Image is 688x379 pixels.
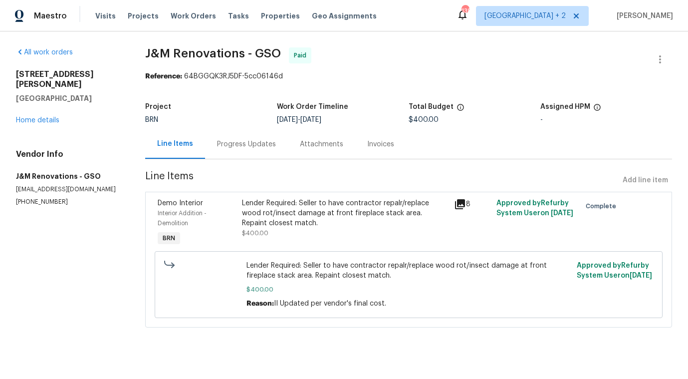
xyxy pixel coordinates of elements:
[16,149,121,159] h4: Vendor Info
[540,116,672,123] div: -
[158,200,203,207] span: Demo Interior
[242,230,268,236] span: $400.00
[409,103,454,110] h5: Total Budget
[457,103,464,116] span: The total cost of line items that have been proposed by Opendoor. This sum includes line items th...
[145,116,158,123] span: BRN
[274,300,386,307] span: II Updated per vendor's final cost.
[577,262,652,279] span: Approved by Refurby System User on
[277,116,321,123] span: -
[145,103,171,110] h5: Project
[246,261,571,281] span: Lender Required: Seller to have contractor repalr/replace wood rot/insect damage at front firepla...
[16,171,121,181] h5: J&M Renovations - GSO
[409,116,439,123] span: $400.00
[16,185,121,194] p: [EMAIL_ADDRESS][DOMAIN_NAME]
[95,11,116,21] span: Visits
[294,50,310,60] span: Paid
[145,171,619,190] span: Line Items
[228,12,249,19] span: Tasks
[128,11,159,21] span: Projects
[586,201,620,211] span: Complete
[367,139,394,149] div: Invoices
[159,233,179,243] span: BRN
[312,11,377,21] span: Geo Assignments
[300,139,343,149] div: Attachments
[496,200,573,217] span: Approved by Refurby System User on
[16,69,121,89] h2: [STREET_ADDRESS][PERSON_NAME]
[484,11,566,21] span: [GEOGRAPHIC_DATA] + 2
[551,210,573,217] span: [DATE]
[540,103,590,110] h5: Assigned HPM
[277,116,298,123] span: [DATE]
[630,272,652,279] span: [DATE]
[171,11,216,21] span: Work Orders
[593,103,601,116] span: The hpm assigned to this work order.
[16,49,73,56] a: All work orders
[246,285,571,295] span: $400.00
[261,11,300,21] span: Properties
[217,139,276,149] div: Progress Updates
[16,198,121,206] p: [PHONE_NUMBER]
[16,93,121,103] h5: [GEOGRAPHIC_DATA]
[461,6,468,16] div: 138
[34,11,67,21] span: Maestro
[242,198,448,228] div: Lender Required: Seller to have contractor repalr/replace wood rot/insect damage at front firepla...
[145,47,281,59] span: J&M Renovations - GSO
[454,198,490,210] div: 8
[300,116,321,123] span: [DATE]
[277,103,348,110] h5: Work Order Timeline
[157,139,193,149] div: Line Items
[613,11,673,21] span: [PERSON_NAME]
[246,300,274,307] span: Reason:
[145,73,182,80] b: Reference:
[158,210,207,226] span: Interior Addition - Demolition
[145,71,672,81] div: 64BGGQK3RJ5DF-5cc06146d
[16,117,59,124] a: Home details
